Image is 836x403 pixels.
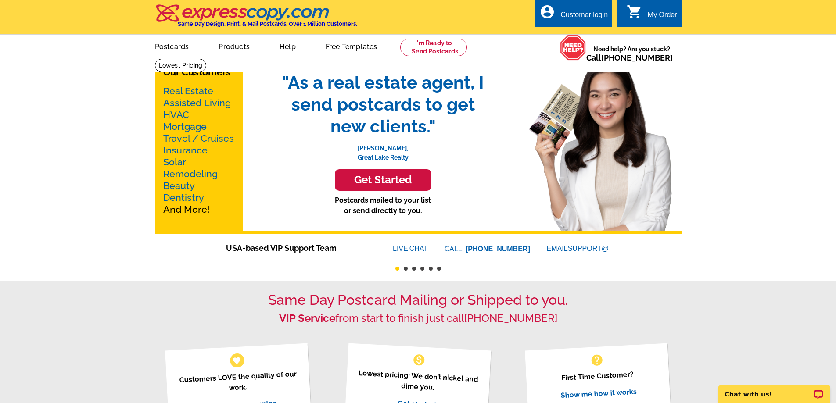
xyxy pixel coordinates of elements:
span: USA-based VIP Support Team [226,242,366,254]
a: Remodeling [163,168,218,179]
div: My Order [648,11,677,23]
button: 6 of 6 [437,267,441,271]
p: And More! [163,85,234,215]
a: Insurance [163,145,208,156]
a: account_circle Customer login [539,10,608,21]
a: Products [205,36,264,56]
a: [PHONE_NUMBER] [466,245,530,253]
a: [PHONE_NUMBER] [601,53,673,62]
a: Real Estate [163,86,213,96]
a: Show me how it works [560,387,637,399]
a: Beauty [163,180,195,191]
button: 3 of 6 [412,267,416,271]
font: LIVE [393,243,409,254]
button: 4 of 6 [420,267,424,271]
iframe: LiveChat chat widget [713,375,836,403]
p: Lowest pricing: We don’t nickel and dime you. [356,367,480,395]
span: monetization_on [412,353,426,367]
a: HVAC [163,109,189,120]
a: Get Started [273,169,493,191]
h4: Same Day Design, Print, & Mail Postcards. Over 1 Million Customers. [178,21,357,27]
p: First Time Customer? [536,367,660,385]
strong: VIP Service [279,312,335,325]
div: Customer login [560,11,608,23]
p: [PERSON_NAME], Great Lake Realty [273,137,493,162]
a: Postcards [141,36,203,56]
span: help [590,353,604,367]
font: CALL [445,244,463,254]
h1: Same Day Postcard Mailing or Shipped to you. [155,292,682,308]
a: Mortgage [163,121,207,132]
p: Customers LOVE the quality of our work. [176,368,300,396]
a: Solar [163,157,186,168]
i: account_circle [539,4,555,20]
span: Need help? Are you stuck? [586,45,677,62]
a: Travel / Cruises [163,133,234,144]
button: 2 of 6 [404,267,408,271]
i: shopping_cart [627,4,642,20]
a: Dentistry [163,192,204,203]
p: Postcards mailed to your list or send directly to you. [273,195,493,216]
a: EMAILSUPPORT@ [547,245,610,252]
a: Same Day Design, Print, & Mail Postcards. Over 1 Million Customers. [155,11,357,27]
font: SUPPORT@ [568,243,610,254]
span: favorite [232,356,241,365]
a: [PHONE_NUMBER] [464,312,557,325]
span: "As a real estate agent, I send postcards to get new clients." [273,71,493,137]
img: help [560,35,586,61]
a: Assisted Living [163,97,231,108]
h3: Get Started [346,174,420,186]
button: 5 of 6 [429,267,433,271]
a: Help [266,36,310,56]
span: Call [586,53,673,62]
h2: from start to finish just call [155,312,682,325]
a: Free Templates [312,36,391,56]
a: shopping_cart My Order [627,10,677,21]
button: 1 of 6 [395,267,399,271]
a: LIVECHAT [393,245,428,252]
